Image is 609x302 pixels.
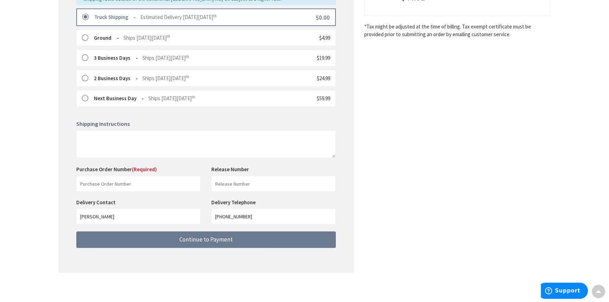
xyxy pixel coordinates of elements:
[94,14,136,20] strong: Truck Shipping
[76,120,130,127] span: Shipping Instructions
[211,199,257,206] label: Delivery Telephone
[316,14,330,21] span: $0.00
[319,34,330,41] span: $4.99
[213,13,217,18] sup: th
[317,75,330,82] span: $24.99
[317,95,330,102] span: $59.99
[541,283,588,300] iframe: Opens a widget where you can find more information
[94,54,138,61] strong: 3 Business Days
[211,176,336,192] input: Release Number
[317,54,330,61] span: $19.99
[186,74,189,79] sup: th
[148,95,195,102] span: Ships [DATE][DATE]
[179,236,233,243] span: Continue to Payment
[192,95,195,99] sup: th
[94,75,138,82] strong: 2 Business Days
[142,54,189,61] span: Ships [DATE][DATE]
[94,95,144,102] strong: Next Business Day
[76,231,336,248] button: Continue to Payment
[364,23,551,38] : *Tax might be adjusted at the time of billing. Tax exempt certificate must be provided prior to s...
[123,34,170,41] span: Ships [DATE][DATE]
[76,166,157,173] label: Purchase Order Number
[142,75,189,82] span: Ships [DATE][DATE]
[76,176,201,192] input: Purchase Order Number
[76,199,117,206] label: Delivery Contact
[186,54,189,59] sup: th
[211,166,249,173] label: Release Number
[140,14,217,20] span: Estimated Delivery [DATE][DATE]
[94,34,119,41] strong: Ground
[167,34,170,39] sup: th
[132,166,157,173] span: (Required)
